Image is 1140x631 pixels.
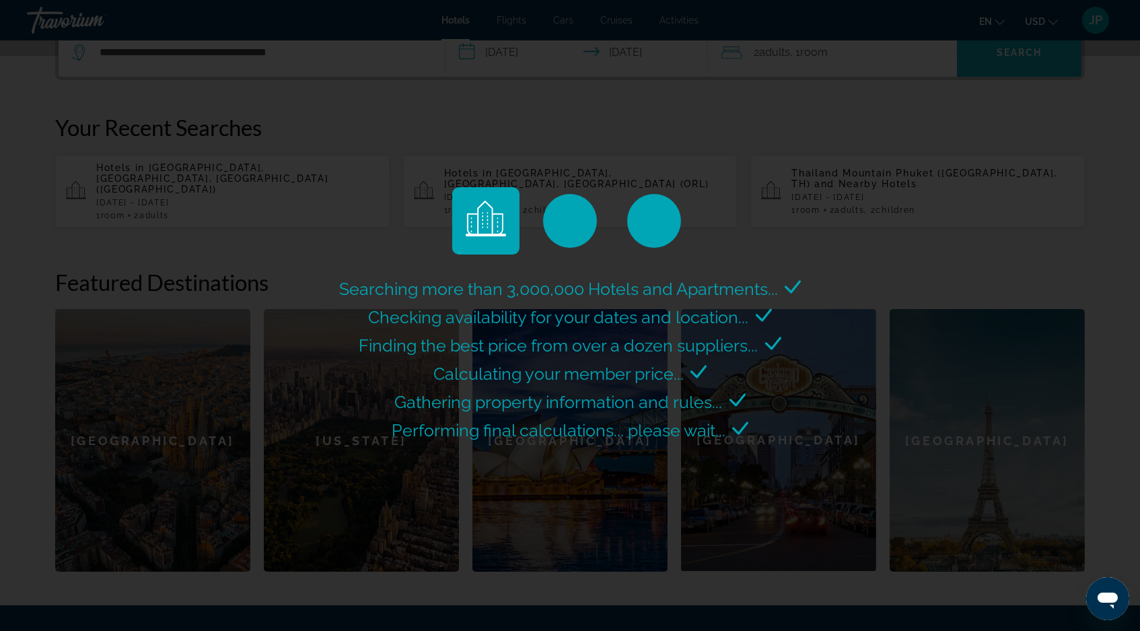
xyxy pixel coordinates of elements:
span: Checking availability for your dates and location... [369,307,749,327]
iframe: Button to launch messaging window [1086,577,1129,620]
span: Finding the best price from over a dozen suppliers... [359,335,758,356]
span: Searching more than 3,000,000 Hotels and Apartments... [339,279,778,299]
span: Calculating your member price... [433,364,684,384]
span: Gathering property information and rules... [395,392,723,412]
span: Performing final calculations... please wait... [392,420,725,440]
